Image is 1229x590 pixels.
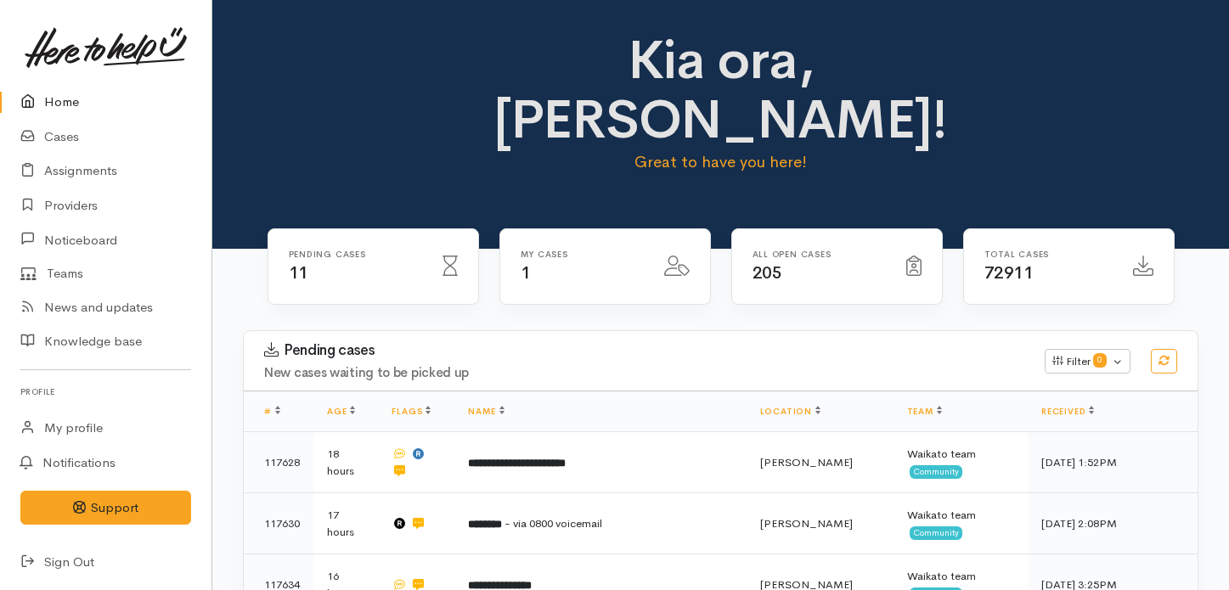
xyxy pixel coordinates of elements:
[1093,353,1107,367] span: 0
[289,250,422,259] h6: Pending cases
[521,250,644,259] h6: My cases
[760,406,820,417] a: Location
[910,465,963,479] span: Community
[760,455,853,469] span: [PERSON_NAME]
[392,406,431,417] a: Flags
[468,406,504,417] a: Name
[264,342,1024,359] h3: Pending cases
[505,516,602,531] span: - via 0800 voicemail
[20,491,191,525] button: Support
[894,493,1028,554] td: Waikato team
[894,432,1028,493] td: Waikato team
[521,262,531,284] span: 1
[753,250,886,259] h6: All Open cases
[984,262,1034,284] span: 72911
[313,493,378,554] td: 17 hours
[264,406,280,417] a: #
[984,250,1113,259] h6: Total cases
[760,516,853,531] span: [PERSON_NAME]
[487,31,955,150] h1: Kia ora, [PERSON_NAME]!
[244,432,313,493] td: 117628
[1041,406,1094,417] a: Received
[244,493,313,554] td: 117630
[20,380,191,403] h6: Profile
[753,262,782,284] span: 205
[487,150,955,174] p: Great to have you here!
[907,406,942,417] a: Team
[313,432,378,493] td: 18 hours
[1045,349,1130,374] button: Filter0
[910,526,963,540] span: Community
[289,262,308,284] span: 11
[1028,493,1198,554] td: [DATE] 2:08PM
[264,366,1024,380] h4: New cases waiting to be picked up
[327,406,355,417] a: Age
[1028,432,1198,493] td: [DATE] 1:52PM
